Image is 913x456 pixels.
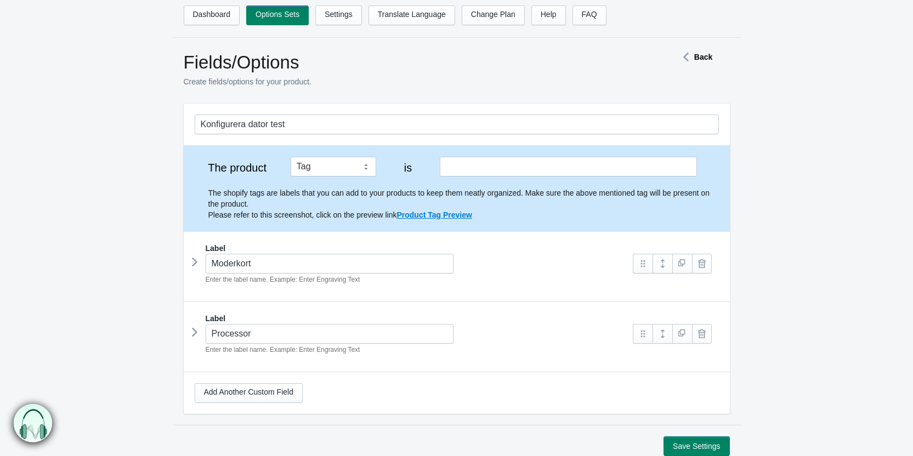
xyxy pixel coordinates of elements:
a: Add Another Custom Field [195,383,303,403]
a: Product Tag Preview [396,210,472,219]
img: bxm.png [14,403,53,442]
a: Options Sets [246,5,309,25]
a: Dashboard [184,5,240,25]
input: General Options Set [195,115,719,134]
strong: Back [694,53,712,61]
label: Label [206,243,226,254]
h1: Fields/Options [184,52,639,73]
a: Translate Language [368,5,455,25]
button: Save Settings [664,436,729,456]
a: FAQ [572,5,606,25]
label: is [387,162,429,173]
p: Create fields/options for your product. [184,76,639,87]
a: Help [531,5,566,25]
a: Back [678,53,712,61]
a: Settings [315,5,362,25]
label: Label [206,313,226,324]
p: The shopify tags are labels that you can add to your products to keep them neatly organized. Make... [208,187,719,220]
em: Enter the label name. Example: Enter Engraving Text [206,346,360,354]
label: The product [195,162,280,173]
a: Change Plan [462,5,525,25]
em: Enter the label name. Example: Enter Engraving Text [206,276,360,283]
